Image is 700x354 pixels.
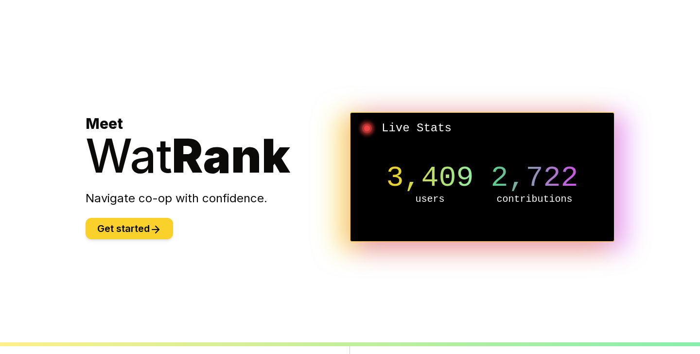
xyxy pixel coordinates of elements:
[358,121,606,136] h2: Live Stats
[482,193,587,206] p: contributions
[86,218,173,239] button: Get started
[172,127,290,184] span: Rank
[86,224,173,234] a: Get started
[482,163,587,193] p: 2,722
[86,191,350,206] p: Navigate co-op with confidence.
[378,163,482,193] p: 3,409
[378,193,482,206] p: users
[86,127,172,184] span: Wat
[86,115,350,179] h1: Meet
